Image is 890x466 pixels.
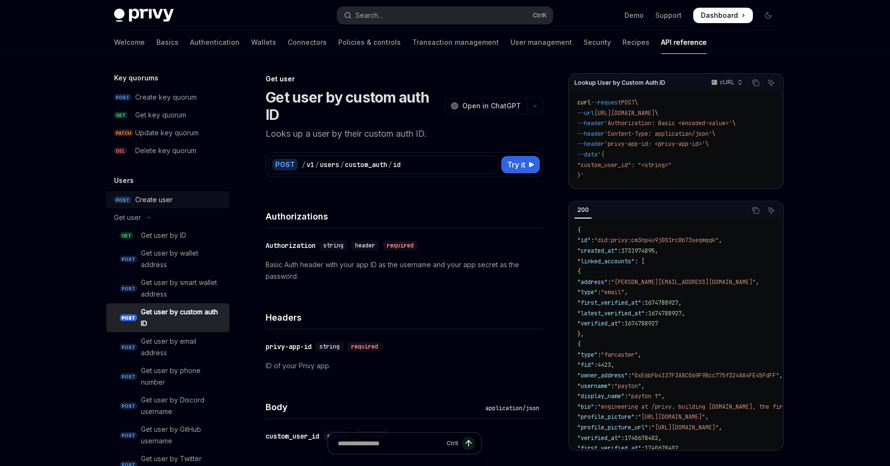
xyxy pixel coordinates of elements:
[624,320,658,327] span: 1674788927
[584,31,611,54] a: Security
[120,314,137,322] span: POST
[120,373,137,380] span: POST
[577,268,581,275] span: {
[135,91,197,103] div: Create key quorum
[678,444,682,452] span: ,
[706,75,747,91] button: cURL
[720,78,735,86] p: cURL
[577,340,581,348] span: {
[272,159,298,170] div: POST
[577,171,584,179] span: }'
[135,127,199,139] div: Update key quorum
[591,236,594,244] span: :
[266,241,316,250] div: Authorization
[624,11,644,20] a: Demo
[266,74,543,84] div: Get user
[577,258,635,265] span: "linked_accounts"
[604,130,712,138] span: 'Content-Type: application/json'
[106,245,229,273] a: POSTGet user by wallet address
[765,77,777,89] button: Ask AI
[594,109,655,117] span: [URL][DOMAIN_NAME]
[661,392,665,400] span: ,
[635,258,645,265] span: : [
[120,232,133,239] span: GET
[266,127,543,141] p: Looks up a user by their custom auth ID.
[266,342,312,351] div: privy-app-id
[251,31,276,54] a: Wallets
[577,119,604,127] span: --header
[655,247,658,255] span: ,
[577,361,594,369] span: "fid"
[141,230,186,241] div: Get user by ID
[156,31,178,54] a: Basics
[266,89,441,123] h1: Get user by custom auth ID
[635,99,638,106] span: \
[577,424,648,431] span: "profile_picture_url"
[114,175,134,186] h5: Users
[577,236,591,244] span: "id"
[648,424,651,431] span: :
[577,99,591,106] span: curl
[594,403,598,411] span: :
[141,336,224,359] div: Get user by email address
[750,204,762,217] button: Copy the contents from the code block
[719,424,722,431] span: ,
[338,31,401,54] a: Policies & controls
[337,7,553,24] button: Open search
[266,311,543,324] h4: Headers
[266,259,543,282] p: Basic Auth header with your app ID as the username and your app secret as the password.
[574,79,665,87] span: Lookup User by Custom Auth ID
[120,432,137,439] span: POST
[577,330,584,338] span: },
[577,140,604,148] span: --header
[141,277,224,300] div: Get user by smart wallet address
[621,434,624,442] span: :
[114,94,131,101] span: POST
[577,151,598,158] span: --data
[577,403,594,411] span: "bio"
[655,109,658,117] span: \
[445,98,527,114] button: Open in ChatGPT
[190,31,240,54] a: Authentication
[651,424,719,431] span: "[URL][DOMAIN_NAME]"
[577,130,604,138] span: --header
[577,226,581,234] span: {
[628,392,661,400] span: "payton ↑"
[719,236,722,244] span: ,
[712,130,715,138] span: \
[114,31,145,54] a: Welcome
[114,72,158,84] h5: Key quorums
[266,210,543,223] h4: Authorizations
[114,147,127,155] span: DEL
[624,392,628,400] span: :
[141,306,224,329] div: Get user by custom auth ID
[266,360,543,372] p: ID of your Privy app.
[628,372,631,379] span: :
[635,413,638,421] span: :
[106,142,229,159] a: DELDelete key quorum
[510,31,572,54] a: User management
[624,288,628,296] span: ,
[347,342,382,351] div: required
[135,109,186,121] div: Get key quorum
[306,160,314,169] div: v1
[761,8,776,23] button: Toggle dark mode
[577,444,641,452] span: "first_verified_at"
[114,212,141,223] div: Get user
[577,320,621,327] span: "verified_at"
[356,10,382,21] div: Search...
[106,421,229,450] a: POSTGet user by GitHub username
[577,351,598,359] span: "type"
[482,403,543,413] div: application/json
[658,434,661,442] span: ,
[501,156,540,173] button: Try it
[604,140,705,148] span: 'privy-app-id: <privy-app-id>'
[141,365,224,388] div: Get user by phone number
[705,413,709,421] span: ,
[577,247,618,255] span: "created_at"
[701,11,738,20] span: Dashboard
[338,433,443,454] input: Ask a question...
[345,160,387,169] div: custom_auth
[383,241,418,250] div: required
[594,236,719,244] span: "did:privy:cm3np4u9j001rc8b73seqmqqk"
